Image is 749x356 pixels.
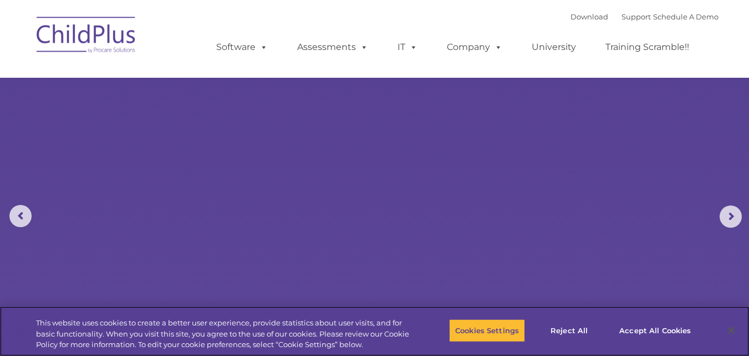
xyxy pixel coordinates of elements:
[386,36,429,58] a: IT
[31,9,142,64] img: ChildPlus by Procare Solutions
[621,12,651,21] a: Support
[449,319,525,342] button: Cookies Settings
[36,318,412,350] div: This website uses cookies to create a better user experience, provide statistics about user visit...
[286,36,379,58] a: Assessments
[570,12,608,21] a: Download
[534,319,604,342] button: Reject All
[719,318,743,343] button: Close
[154,73,188,82] span: Last name
[594,36,700,58] a: Training Scramble!!
[154,119,201,127] span: Phone number
[436,36,513,58] a: Company
[570,12,719,21] font: |
[613,319,697,342] button: Accept All Cookies
[521,36,587,58] a: University
[653,12,719,21] a: Schedule A Demo
[205,36,279,58] a: Software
